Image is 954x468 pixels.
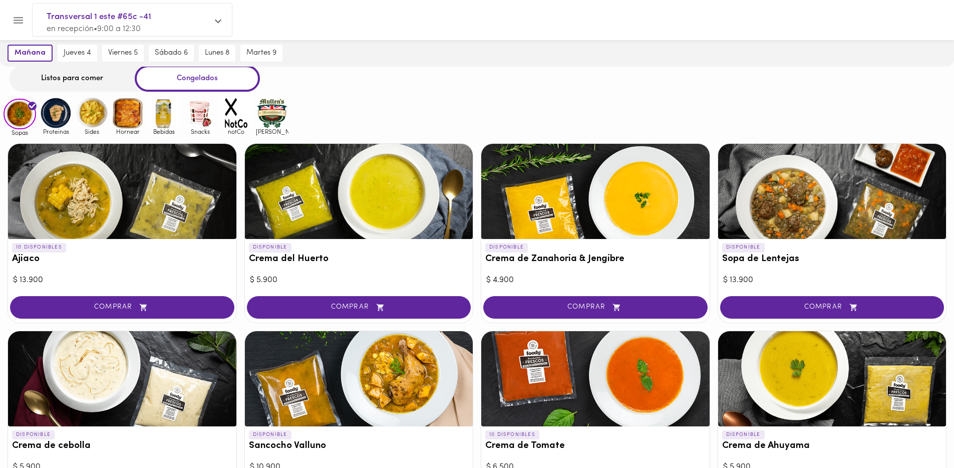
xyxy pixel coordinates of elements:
div: Crema de cebolla [8,331,236,426]
img: Sopas [4,99,36,130]
span: Proteinas [40,128,72,135]
p: 10 DISPONIBLES [12,243,66,252]
div: Crema de Ahuyama [718,331,946,426]
h3: Crema de cebolla [12,441,232,451]
span: Transversal 1 este #65c -41 [47,11,208,24]
h3: Sopa de Lentejas [722,254,942,265]
img: Snacks [184,97,216,129]
div: $ 4.900 [486,275,705,286]
p: DISPONIBLE [722,243,765,252]
span: COMPRAR [496,303,695,312]
div: Crema de Zanahoria & Jengibre [481,144,710,239]
div: Congelados [135,65,260,92]
img: Proteinas [40,97,72,129]
p: DISPONIBLE [249,430,291,439]
iframe: Messagebird Livechat Widget [896,410,944,458]
span: Sopas [4,129,36,136]
span: Bebidas [148,128,180,135]
button: martes 9 [240,45,282,62]
button: COMPRAR [10,296,234,319]
span: jueves 4 [64,49,91,58]
button: Menu [6,8,31,33]
p: DISPONIBLE [249,243,291,252]
div: Listos para comer [10,65,135,92]
span: Sides [76,128,108,135]
div: $ 13.900 [723,275,941,286]
div: Crema de Tomate [481,331,710,426]
span: en recepción • 9:00 a 12:30 [47,25,141,33]
span: notCo [220,128,252,135]
span: [PERSON_NAME] [256,128,288,135]
h3: Ajiaco [12,254,232,265]
div: Sopa de Lentejas [718,144,946,239]
span: viernes 5 [108,49,138,58]
button: lunes 8 [199,45,235,62]
span: lunes 8 [205,49,229,58]
h3: Crema del Huerto [249,254,469,265]
div: $ 5.900 [250,275,468,286]
span: COMPRAR [23,303,222,312]
p: DISPONIBLE [485,243,528,252]
span: Hornear [112,128,144,135]
p: DISPONIBLE [722,430,765,439]
span: mañana [15,49,46,58]
button: mañana [8,45,53,62]
span: martes 9 [246,49,276,58]
div: $ 13.900 [13,275,231,286]
button: viernes 5 [102,45,144,62]
div: Crema del Huerto [245,144,473,239]
button: COMPRAR [720,296,944,319]
div: Sancocho Valluno [245,331,473,426]
p: DISPONIBLE [12,430,55,439]
p: 10 DISPONIBLES [485,430,539,439]
button: jueves 4 [58,45,97,62]
h3: Sancocho Valluno [249,441,469,451]
h3: Crema de Zanahoria & Jengibre [485,254,706,265]
img: mullens [256,97,288,129]
h3: Crema de Ahuyama [722,441,942,451]
button: sábado 6 [149,45,194,62]
img: Sides [76,97,108,129]
img: notCo [220,97,252,129]
span: COMPRAR [259,303,459,312]
div: Ajiaco [8,144,236,239]
button: COMPRAR [247,296,471,319]
button: COMPRAR [483,296,708,319]
h3: Crema de Tomate [485,441,706,451]
span: COMPRAR [733,303,932,312]
img: Bebidas [148,97,180,129]
img: Hornear [112,97,144,129]
span: Snacks [184,128,216,135]
span: sábado 6 [155,49,188,58]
